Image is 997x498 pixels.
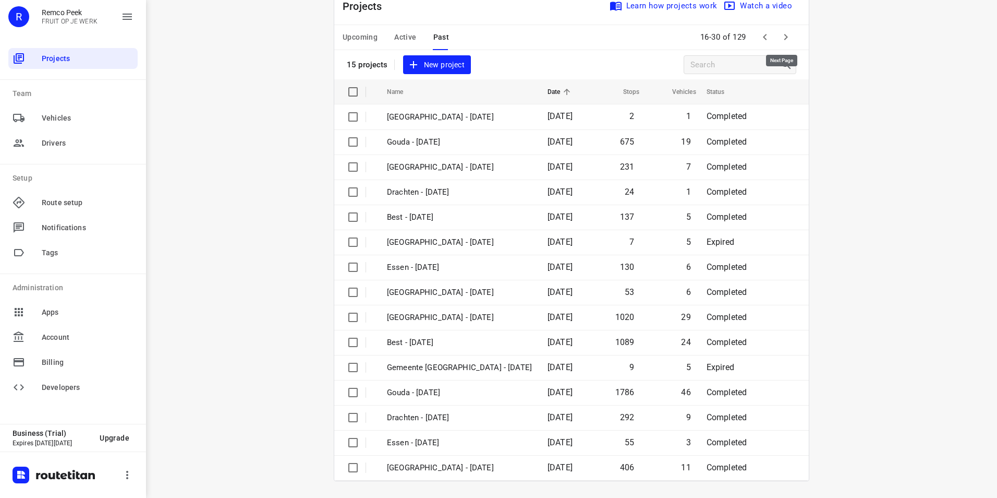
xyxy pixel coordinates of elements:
span: 675 [620,137,635,147]
span: Active [394,31,416,44]
span: Upgrade [100,434,129,442]
span: Date [548,86,574,98]
span: 46 [681,387,690,397]
p: Gouda - [DATE] [387,387,532,399]
span: [DATE] [548,111,573,121]
span: Status [707,86,738,98]
div: Notifications [8,217,138,238]
div: Route setup [8,192,138,213]
span: 231 [620,162,635,172]
input: Search projects [690,57,780,73]
span: 9 [629,362,634,372]
span: [DATE] [548,187,573,197]
span: Account [42,332,133,343]
span: 11 [681,463,690,472]
div: Search [780,58,796,71]
p: [GEOGRAPHIC_DATA] - [DATE] [387,462,532,474]
span: 137 [620,212,635,222]
p: Best - [DATE] [387,337,532,349]
p: Remco Peek [42,8,98,17]
div: Developers [8,377,138,398]
span: Previous Page [755,27,775,48]
div: Tags [8,242,138,263]
p: [GEOGRAPHIC_DATA] - [DATE] [387,236,532,248]
p: Best - [DATE] [387,211,532,223]
span: [DATE] [548,287,573,297]
span: 53 [625,287,634,297]
span: 5 [686,212,691,222]
span: Apps [42,307,133,318]
p: Essen - [DATE] [387,437,532,449]
button: Upgrade [91,429,138,447]
span: [DATE] [548,312,573,322]
span: Tags [42,247,133,258]
span: Vehicles [659,86,696,98]
p: FRUIT OP JE WERK [42,18,98,25]
span: 130 [620,262,635,272]
span: Past [433,31,449,44]
span: Stops [610,86,640,98]
p: Setup [13,173,138,184]
span: 16-30 of 129 [696,26,750,49]
span: [DATE] [548,412,573,422]
span: 7 [686,162,691,172]
span: Completed [707,412,747,422]
p: Team [13,88,138,99]
p: Expires [DATE][DATE] [13,440,91,447]
p: 15 projects [347,60,388,69]
span: Upcoming [343,31,378,44]
span: 6 [686,262,691,272]
span: Completed [707,187,747,197]
span: Completed [707,312,747,322]
span: [DATE] [548,162,573,172]
p: Drachten - [DATE] [387,186,532,198]
p: [GEOGRAPHIC_DATA] - [DATE] [387,161,532,173]
div: Projects [8,48,138,69]
span: Completed [707,287,747,297]
p: Drachten - [DATE] [387,412,532,424]
div: Drivers [8,133,138,153]
p: Business (Trial) [13,429,91,437]
span: Vehicles [42,113,133,124]
div: Billing [8,352,138,373]
span: [DATE] [548,337,573,347]
span: Completed [707,437,747,447]
span: Expired [707,362,734,372]
span: 9 [686,412,691,422]
span: 6 [686,287,691,297]
span: 292 [620,412,635,422]
span: Completed [707,337,747,347]
button: New project [403,55,471,75]
div: Apps [8,302,138,323]
span: Name [387,86,417,98]
span: 7 [629,237,634,247]
p: [GEOGRAPHIC_DATA] - [DATE] [387,111,532,123]
span: Billing [42,357,133,368]
span: Completed [707,212,747,222]
span: 1 [686,111,691,121]
span: Developers [42,382,133,393]
p: Gemeente [GEOGRAPHIC_DATA] - [DATE] [387,362,532,374]
span: New project [409,58,465,72]
p: Essen - [DATE] [387,262,532,274]
div: Vehicles [8,108,138,128]
p: Administration [13,282,138,293]
span: Projects [42,53,133,64]
span: [DATE] [548,387,573,397]
span: Completed [707,387,747,397]
span: 29 [681,312,690,322]
span: 406 [620,463,635,472]
span: Completed [707,111,747,121]
p: [GEOGRAPHIC_DATA] - [DATE] [387,312,532,324]
span: 19 [681,137,690,147]
span: 5 [686,237,691,247]
p: Gouda - [DATE] [387,136,532,148]
div: R [8,6,29,27]
span: 24 [681,337,690,347]
span: 1020 [615,312,635,322]
span: Expired [707,237,734,247]
span: Completed [707,463,747,472]
span: Completed [707,262,747,272]
span: [DATE] [548,237,573,247]
span: 1089 [615,337,635,347]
